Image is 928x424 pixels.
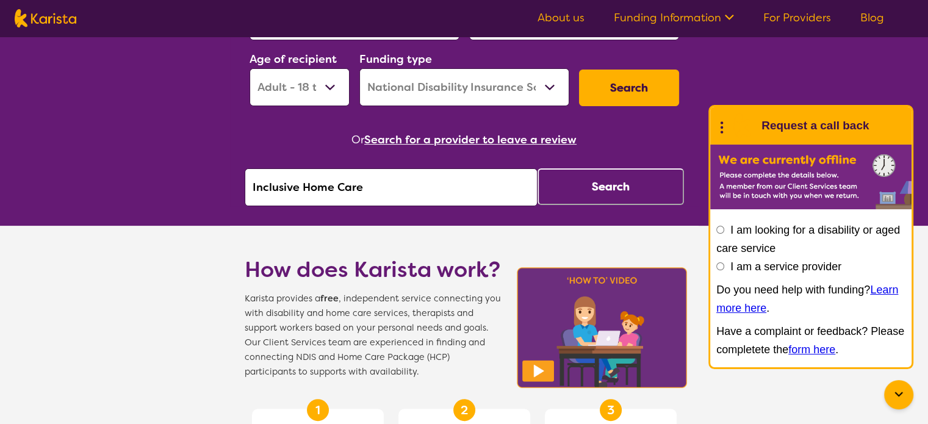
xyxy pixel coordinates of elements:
a: About us [538,10,584,25]
a: For Providers [763,10,831,25]
div: 1 [307,399,329,421]
input: Type provider name here [245,168,538,206]
p: Do you need help with funding? . [716,281,905,317]
img: Karista logo [15,9,76,27]
img: Karista offline chat form to request call back [710,145,912,209]
img: Karista video [513,264,691,392]
h1: How does Karista work? [245,255,501,284]
h1: Request a call back [761,117,869,135]
button: Search [579,70,679,106]
span: Or [351,131,364,149]
label: Funding type [359,52,432,66]
span: Karista provides a , independent service connecting you with disability and home care services, t... [245,292,501,379]
img: Karista [730,113,754,138]
b: free [320,293,339,304]
button: Search [538,168,684,205]
a: Funding Information [614,10,734,25]
label: I am a service provider [730,261,841,273]
button: Search for a provider to leave a review [364,131,577,149]
label: I am looking for a disability or aged care service [716,224,900,254]
a: form here [788,343,835,356]
p: Have a complaint or feedback? Please completete the . [716,322,905,359]
label: Age of recipient [250,52,337,66]
a: Blog [860,10,884,25]
div: 3 [600,399,622,421]
div: 2 [453,399,475,421]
